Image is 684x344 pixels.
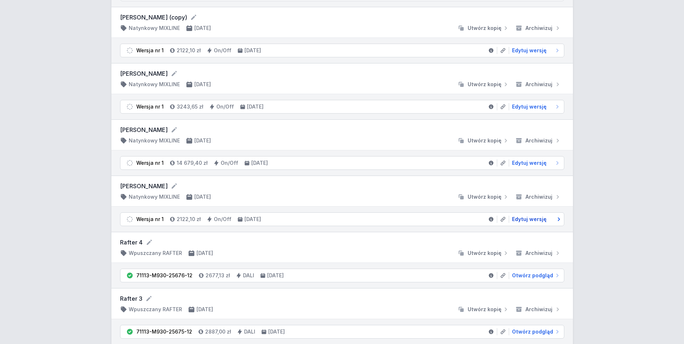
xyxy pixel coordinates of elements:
h4: Natynkowy MIXLINE [129,81,180,88]
form: [PERSON_NAME] [120,182,564,190]
form: [PERSON_NAME] [120,69,564,78]
button: Archiwizuj [512,306,564,313]
h4: 2122,10 zł [177,216,201,223]
img: draft.svg [126,216,133,223]
button: Utwórz kopię [455,250,512,257]
button: Archiwizuj [512,137,564,144]
img: draft.svg [126,47,133,54]
h4: [DATE] [267,272,284,279]
form: Rafter 3 [120,294,564,303]
div: 71113-M930-25675-12 [136,328,192,335]
a: Edytuj wersję [509,47,561,54]
h4: [DATE] [244,216,261,223]
h4: [DATE] [194,25,211,32]
img: draft.svg [126,103,133,110]
button: Archiwizuj [512,25,564,32]
a: Otwórz podgląd [509,272,561,279]
a: Otwórz podgląd [509,328,561,335]
h4: [DATE] [244,47,261,54]
button: Archiwizuj [512,81,564,88]
h4: Natynkowy MIXLINE [129,193,180,200]
div: Wersja nr 1 [136,103,164,110]
span: Edytuj wersję [512,159,547,167]
h4: [DATE] [197,306,213,313]
form: [PERSON_NAME] [120,125,564,134]
form: [PERSON_NAME] (copy) [120,13,564,22]
h4: DALI [243,272,254,279]
h4: 2677,13 zł [206,272,230,279]
button: Utwórz kopię [455,25,512,32]
span: Utwórz kopię [468,137,502,144]
h4: Natynkowy MIXLINE [129,25,180,32]
span: Otwórz podgląd [512,272,553,279]
button: Utwórz kopię [455,193,512,200]
button: Edytuj nazwę projektu [171,182,178,190]
h4: [DATE] [268,328,285,335]
h4: On/Off [216,103,234,110]
h4: [DATE] [251,159,268,167]
button: Archiwizuj [512,193,564,200]
span: Utwórz kopię [468,193,502,200]
h4: On/Off [221,159,238,167]
h4: 14 679,40 zł [177,159,208,167]
button: Edytuj nazwę projektu [145,295,153,302]
span: Archiwizuj [525,193,552,200]
button: Utwórz kopię [455,306,512,313]
form: Rafter 4 [120,238,564,247]
h4: [DATE] [194,137,211,144]
span: Archiwizuj [525,250,552,257]
span: Utwórz kopię [468,306,502,313]
span: Utwórz kopię [468,25,502,32]
div: 71113-M930-25676-12 [136,272,193,279]
h4: DALI [244,328,255,335]
span: Otwórz podgląd [512,328,553,335]
span: Utwórz kopię [468,81,502,88]
h4: [DATE] [197,250,213,257]
button: Utwórz kopię [455,81,512,88]
span: Utwórz kopię [468,250,502,257]
h4: 2122,10 zł [177,47,201,54]
span: Archiwizuj [525,306,552,313]
h4: Wpuszczany RAFTER [129,306,182,313]
h4: 2887,00 zł [205,328,231,335]
img: draft.svg [126,159,133,167]
h4: 3243,65 zł [177,103,203,110]
button: Edytuj nazwę projektu [171,126,178,133]
span: Edytuj wersję [512,47,547,54]
h4: [DATE] [194,193,211,200]
h4: Wpuszczany RAFTER [129,250,182,257]
h4: On/Off [214,216,231,223]
a: Edytuj wersję [509,159,561,167]
span: Archiwizuj [525,137,552,144]
span: Archiwizuj [525,25,552,32]
h4: [DATE] [247,103,264,110]
a: Edytuj wersję [509,103,561,110]
div: Wersja nr 1 [136,159,164,167]
button: Utwórz kopię [455,137,512,144]
button: Edytuj nazwę projektu [146,239,153,246]
a: Edytuj wersję [509,216,561,223]
h4: On/Off [214,47,231,54]
div: Wersja nr 1 [136,216,164,223]
h4: [DATE] [194,81,211,88]
button: Edytuj nazwę projektu [190,14,197,21]
button: Edytuj nazwę projektu [171,70,178,77]
h4: Natynkowy MIXLINE [129,137,180,144]
div: Wersja nr 1 [136,47,164,54]
span: Edytuj wersję [512,216,547,223]
button: Archiwizuj [512,250,564,257]
span: Archiwizuj [525,81,552,88]
span: Edytuj wersję [512,103,547,110]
